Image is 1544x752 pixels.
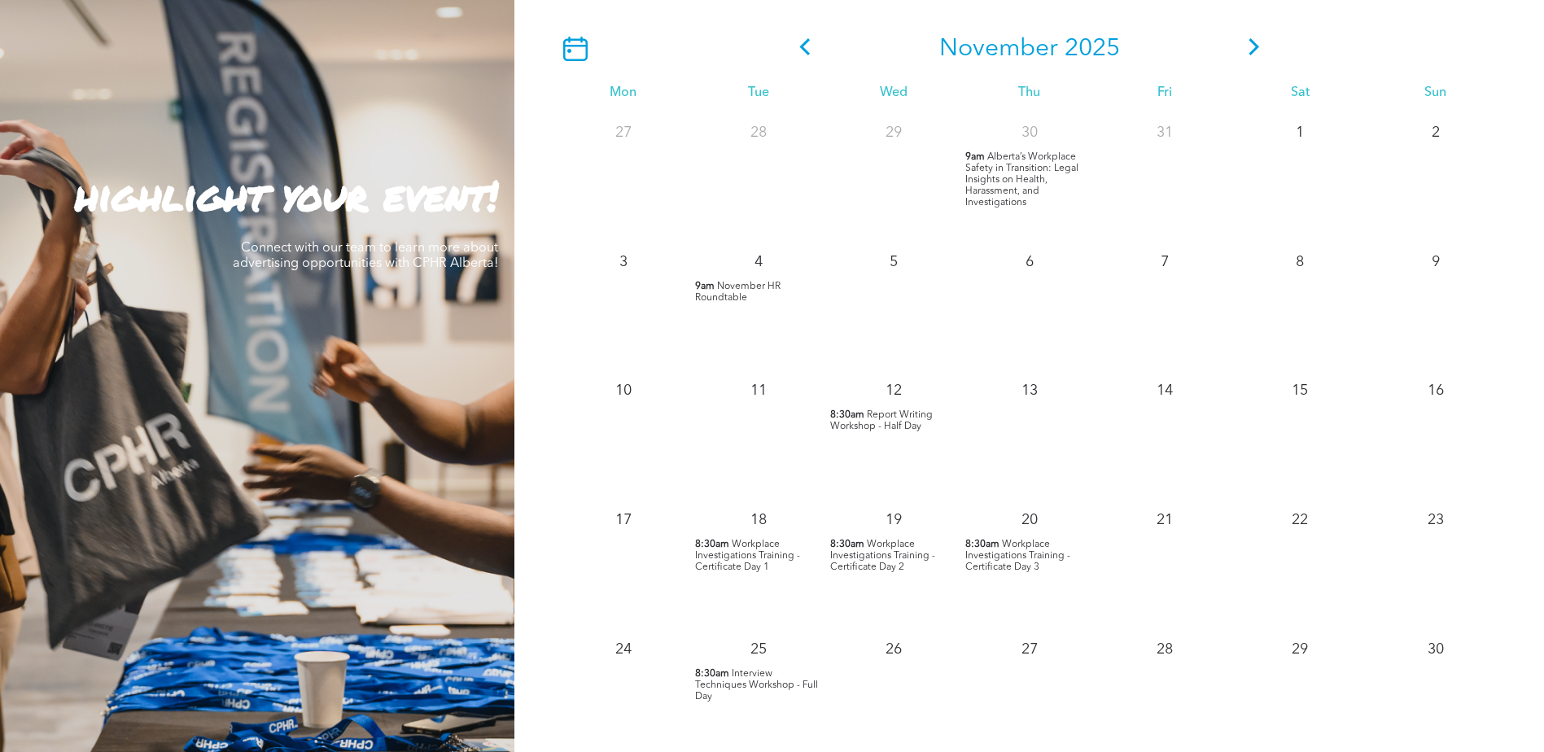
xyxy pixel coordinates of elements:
p: 27 [1015,635,1044,664]
p: 7 [1150,247,1179,277]
span: Alberta’s Workplace Safety in Transition: Legal Insights on Health, Harassment, and Investigations [965,152,1078,208]
div: Fri [1097,85,1232,101]
p: 4 [744,247,773,277]
div: Thu [961,85,1096,101]
p: 29 [1285,635,1314,664]
div: Wed [826,85,961,101]
p: 10 [609,376,638,405]
p: 3 [609,247,638,277]
span: 8:30am [830,539,864,550]
strong: highlight your event! [75,166,498,224]
span: 9am [695,281,715,292]
div: Sun [1368,85,1503,101]
p: 31 [1150,118,1179,147]
p: 27 [609,118,638,147]
p: 16 [1421,376,1450,405]
span: 9am [965,151,985,163]
span: 8:30am [695,668,729,680]
p: 9 [1421,247,1450,277]
p: 14 [1150,376,1179,405]
p: 29 [879,118,908,147]
p: 1 [1285,118,1314,147]
p: 5 [879,247,908,277]
span: 8:30am [830,409,864,421]
div: Tue [691,85,826,101]
p: 17 [609,505,638,535]
span: 8:30am [695,539,729,550]
p: 28 [1150,635,1179,664]
p: 19 [879,505,908,535]
span: Workplace Investigations Training - Certificate Day 2 [830,540,935,572]
span: November HR Roundtable [695,282,781,303]
span: Interview Techniques Workshop - Full Day [695,669,818,702]
p: 18 [744,505,773,535]
span: November [939,37,1058,61]
p: 24 [609,635,638,664]
p: 30 [1015,118,1044,147]
p: 21 [1150,505,1179,535]
p: 13 [1015,376,1044,405]
span: 2025 [1065,37,1120,61]
p: 2 [1421,118,1450,147]
p: 11 [744,376,773,405]
p: 22 [1285,505,1314,535]
span: Connect with our team to learn more about advertising opportunities with CPHR Alberta! [233,242,498,270]
p: 8 [1285,247,1314,277]
p: 12 [879,376,908,405]
div: Sat [1232,85,1367,101]
span: Workplace Investigations Training - Certificate Day 3 [965,540,1070,572]
p: 20 [1015,505,1044,535]
p: 30 [1421,635,1450,664]
span: 8:30am [965,539,999,550]
p: 15 [1285,376,1314,405]
p: 26 [879,635,908,664]
p: 6 [1015,247,1044,277]
p: 25 [744,635,773,664]
span: Report Writing Workshop - Half Day [830,410,933,431]
div: Mon [555,85,690,101]
span: Workplace Investigations Training - Certificate Day 1 [695,540,800,572]
p: 23 [1421,505,1450,535]
p: 28 [744,118,773,147]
